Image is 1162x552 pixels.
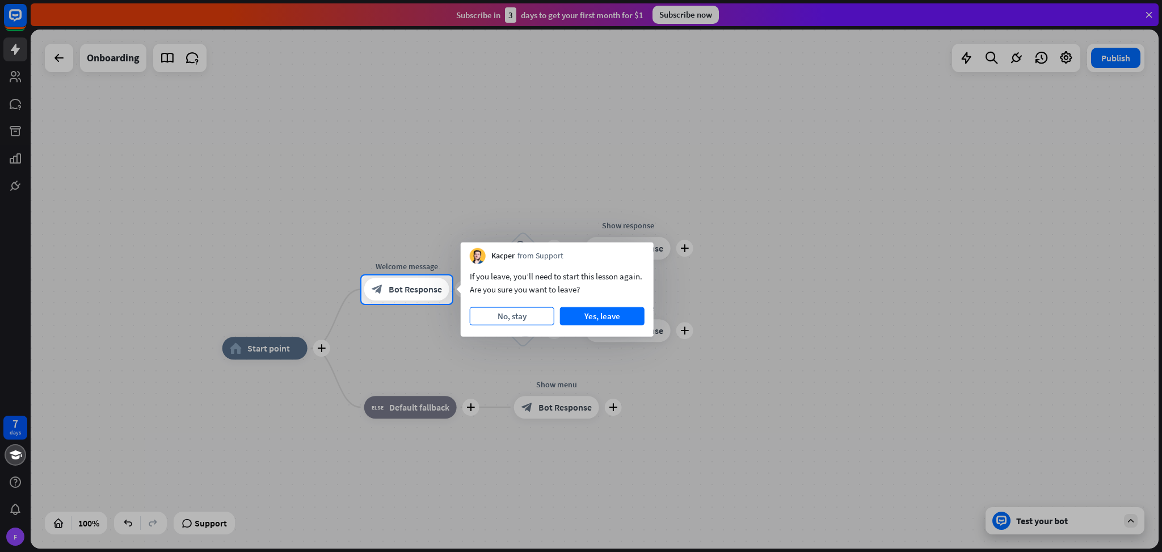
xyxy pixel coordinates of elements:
[389,284,442,295] span: Bot Response
[517,250,563,262] span: from Support
[470,307,554,325] button: No, stay
[470,270,645,296] div: If you leave, you’ll need to start this lesson again. Are you sure you want to leave?
[9,5,43,39] button: Open LiveChat chat widget
[372,284,383,295] i: block_bot_response
[560,307,645,325] button: Yes, leave
[491,250,515,262] span: Kacper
